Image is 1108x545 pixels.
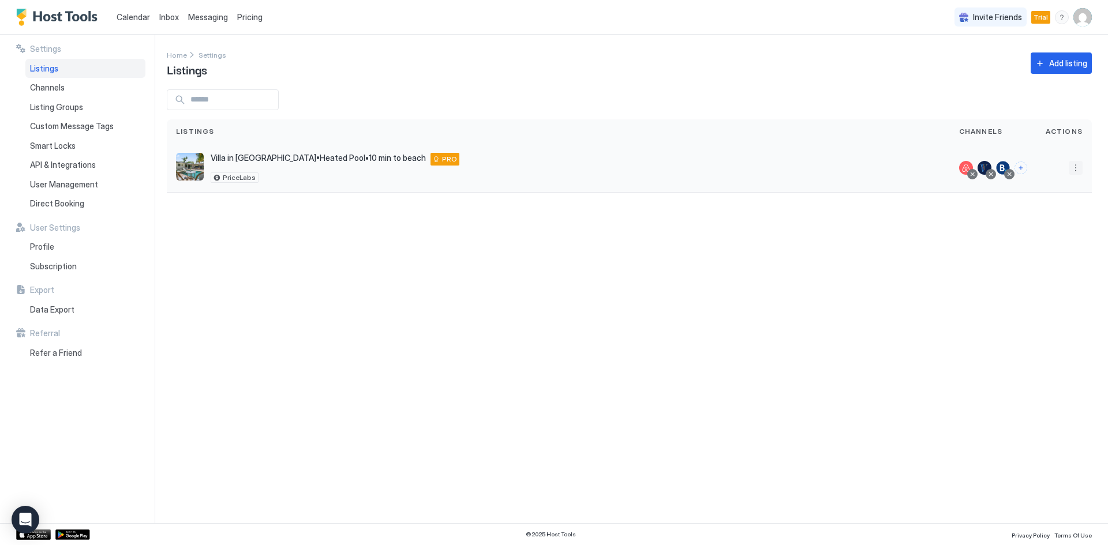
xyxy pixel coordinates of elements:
span: User Management [30,179,98,190]
a: User Management [25,175,145,194]
a: Messaging [188,11,228,23]
div: User profile [1073,8,1092,27]
div: Breadcrumb [167,48,187,61]
span: Listing Groups [30,102,83,112]
span: Listings [30,63,58,74]
span: Channels [30,82,65,93]
span: Direct Booking [30,198,84,209]
button: More options [1069,161,1083,175]
div: Open Intercom Messenger [12,506,39,533]
span: Terms Of Use [1054,532,1092,539]
a: Terms Of Use [1054,528,1092,540]
span: Export [30,285,54,295]
a: Profile [25,237,145,257]
a: Inbox [159,11,179,23]
div: Breadcrumb [199,48,226,61]
a: Subscription [25,257,145,276]
div: menu [1055,10,1069,24]
span: Home [167,51,187,59]
span: Custom Message Tags [30,121,114,131]
input: Input Field [186,90,278,110]
span: Trial [1034,12,1048,22]
a: Data Export [25,300,145,320]
div: Add listing [1049,57,1087,69]
span: Refer a Friend [30,348,82,358]
span: Listings [167,61,207,78]
span: Listings [176,126,215,137]
a: Refer a Friend [25,343,145,363]
span: Villa in [GEOGRAPHIC_DATA]•Heated Pool•10 min to beach [211,153,426,163]
span: Inbox [159,12,179,22]
a: Host Tools Logo [16,9,103,26]
span: Subscription [30,261,77,272]
span: © 2025 Host Tools [526,531,576,538]
a: Listings [25,59,145,78]
a: Settings [199,48,226,61]
span: Messaging [188,12,228,22]
span: Actions [1046,126,1083,137]
span: Settings [199,51,226,59]
a: App Store [16,529,51,540]
a: Direct Booking [25,194,145,213]
a: Home [167,48,187,61]
a: Smart Locks [25,136,145,156]
a: Google Play Store [55,529,90,540]
span: Data Export [30,305,74,315]
span: Invite Friends [973,12,1022,22]
button: Connect channels [1015,161,1027,174]
div: menu [1069,161,1083,175]
span: Referral [30,328,60,339]
a: Custom Message Tags [25,116,145,136]
a: Calendar [117,11,150,23]
a: Privacy Policy [1012,528,1050,540]
button: Add listing [1031,52,1092,74]
span: Privacy Policy [1012,532,1050,539]
span: User Settings [30,223,80,233]
span: API & Integrations [30,160,96,170]
span: PRO [442,154,457,164]
a: API & Integrations [25,155,145,175]
span: Pricing [237,12,263,22]
span: Channels [959,126,1003,137]
a: Listing Groups [25,97,145,117]
div: listing image [176,153,204,181]
span: Smart Locks [30,141,76,151]
span: Settings [30,44,61,54]
a: Channels [25,78,145,97]
span: Profile [30,242,54,252]
span: Calendar [117,12,150,22]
